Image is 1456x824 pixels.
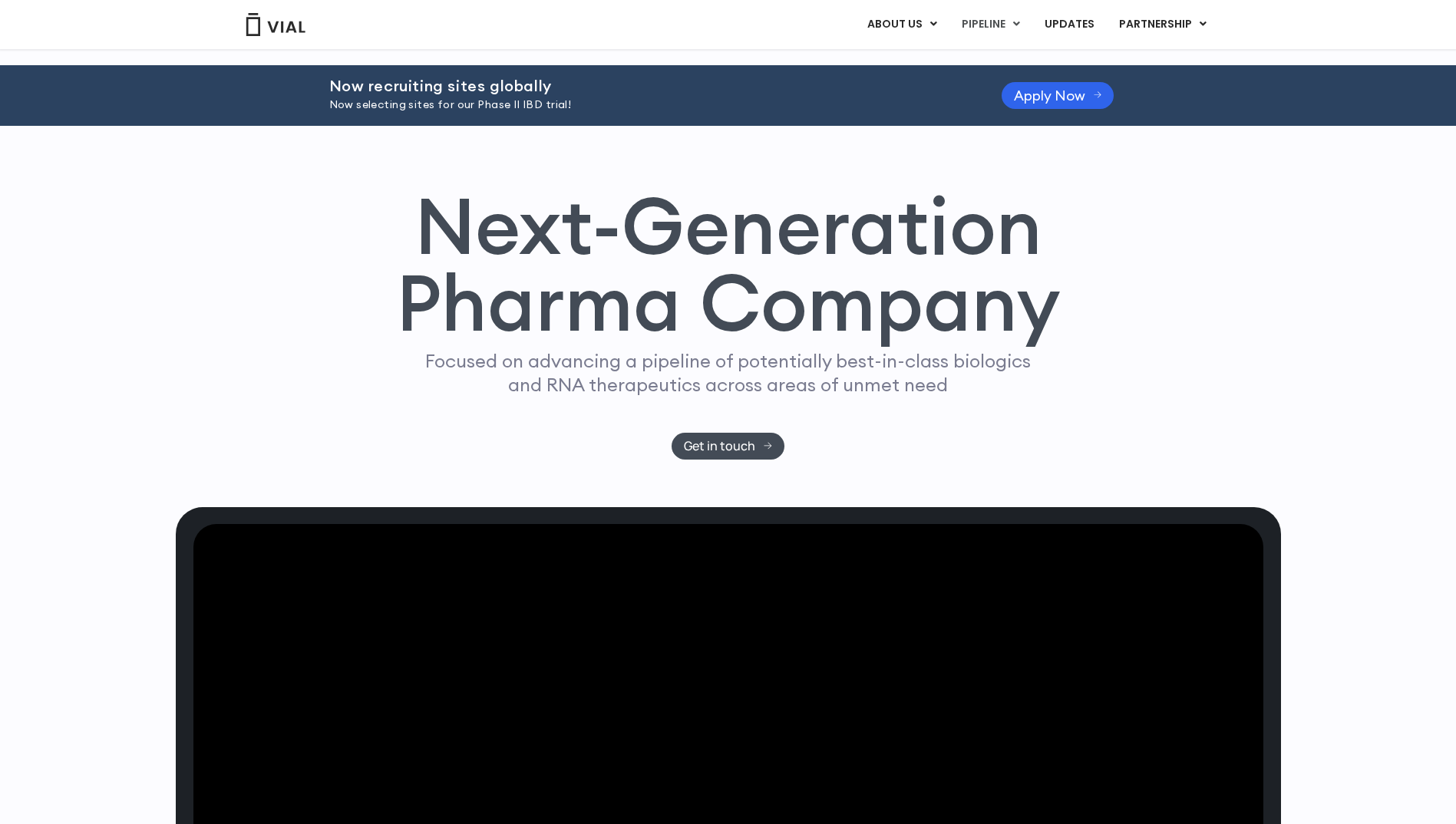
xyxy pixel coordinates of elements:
span: Get in touch [684,440,755,452]
p: Focused on advancing a pipeline of potentially best-in-class biologics and RNA therapeutics acros... [419,349,1038,397]
a: UPDATES [1032,12,1106,38]
a: ABOUT USMenu Toggle [855,12,949,38]
p: Now selecting sites for our Phase II IBD trial! [329,97,963,114]
span: Apply Now [1014,90,1085,101]
h2: Now recruiting sites globally [329,77,963,94]
a: PARTNERSHIPMenu Toggle [1107,12,1219,38]
a: Apply Now [1002,82,1114,109]
a: Get in touch [672,433,784,460]
a: PIPELINEMenu Toggle [949,12,1032,38]
img: Vial Logo [245,13,306,36]
h1: Next-Generation Pharma Company [396,187,1061,342]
